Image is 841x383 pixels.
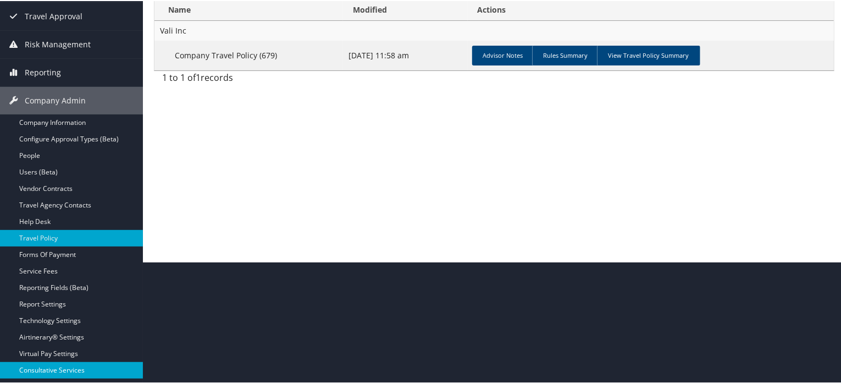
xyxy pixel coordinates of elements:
[343,40,468,69] td: [DATE] 11:58 am
[196,70,201,83] span: 1
[25,30,91,57] span: Risk Management
[25,2,82,29] span: Travel Approval
[25,58,61,85] span: Reporting
[532,45,599,64] a: Rules Summary
[162,70,316,89] div: 1 to 1 of records
[472,45,534,64] a: Advisor Notes
[25,86,86,113] span: Company Admin
[154,20,834,40] td: Vali Inc
[597,45,700,64] a: View Travel Policy Summary
[154,40,343,69] td: Company Travel Policy (679)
